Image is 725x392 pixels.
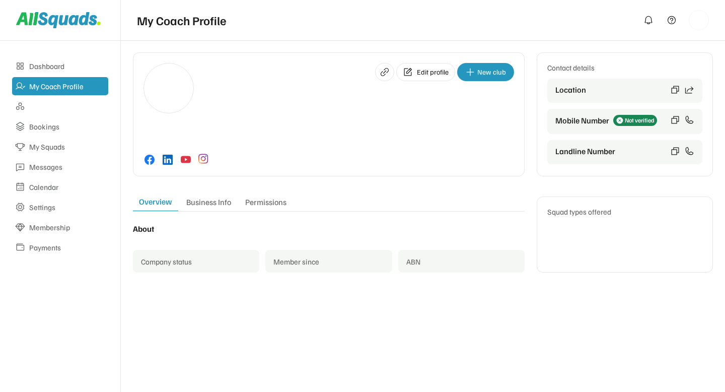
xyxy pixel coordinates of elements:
[29,223,105,232] div: Membership
[689,11,708,30] img: yH5BAEAAAAALAAAAAABAAEAAAIBRAA7
[141,257,251,267] div: Company status
[137,11,227,29] div: My Coach Profile
[29,162,105,172] div: Messages
[29,61,105,71] div: Dashboard
[133,197,178,211] div: Overview
[457,63,514,81] button: New club
[547,207,702,217] div: Squad types offered
[29,82,105,91] div: My Coach Profile
[417,68,449,77] span: Edit profile
[555,146,670,156] div: Landline Number
[133,224,154,234] div: About
[29,122,105,132] div: Bookings
[273,257,384,267] div: Member since
[29,243,105,252] div: Payments
[555,85,670,95] div: Location
[180,197,237,211] div: Business Info
[239,197,293,211] div: Permissions
[555,115,609,125] div: Mobile Number
[547,63,702,73] div: Contact details
[29,142,105,152] div: My Squads
[29,203,105,212] div: Settings
[29,182,105,192] div: Calendar
[406,257,517,267] div: ABN
[625,116,655,124] div: Not verified
[477,68,506,76] span: New club
[396,63,455,81] button: Edit profile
